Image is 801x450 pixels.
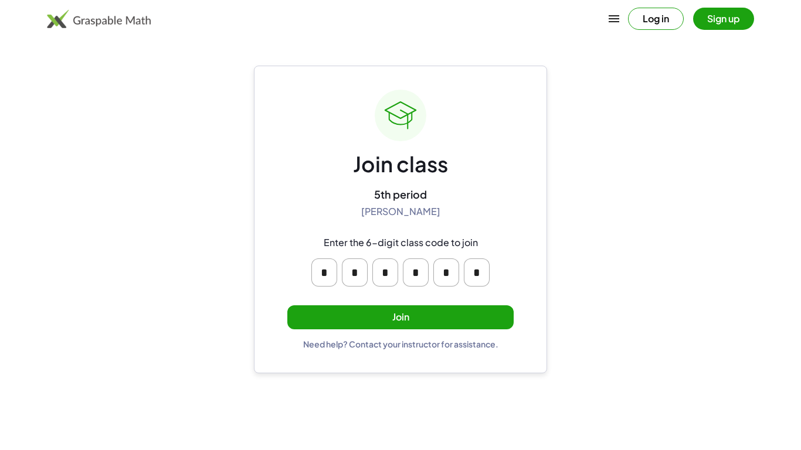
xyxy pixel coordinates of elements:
div: 5th period [374,187,427,201]
div: Join class [353,151,448,178]
button: Join [287,305,514,329]
div: [PERSON_NAME] [361,206,440,218]
button: Sign up [693,8,754,30]
button: Log in [628,8,684,30]
div: Enter the 6-digit class code to join [324,237,478,249]
div: Need help? Contact your instructor for assistance. [303,339,498,349]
